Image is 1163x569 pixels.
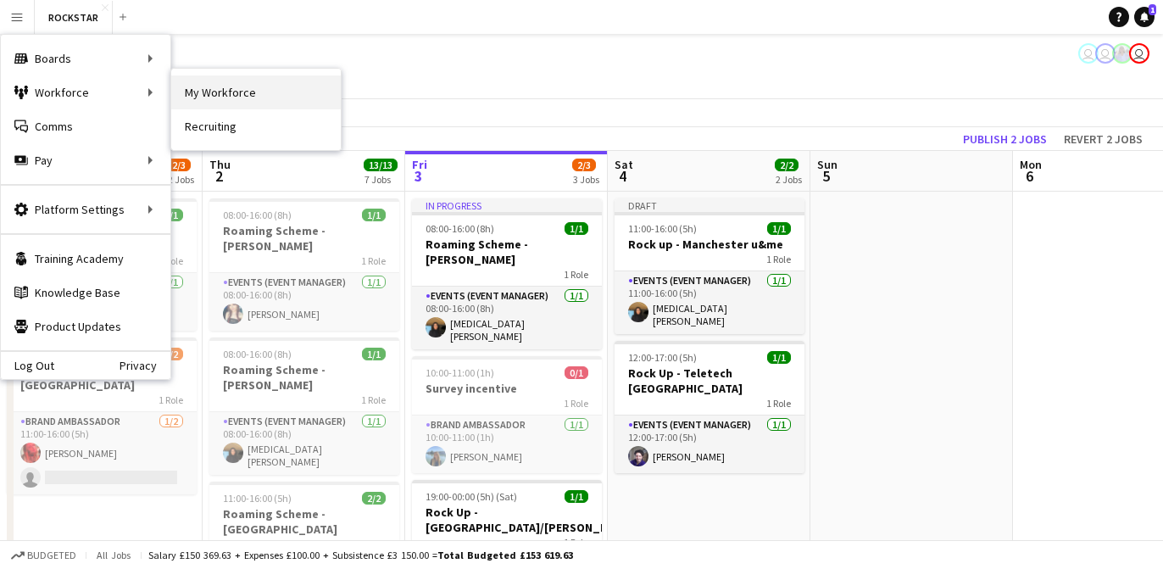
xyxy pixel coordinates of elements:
[564,536,588,549] span: 1 Role
[167,159,191,171] span: 2/3
[426,490,517,503] span: 19:00-00:00 (5h) (Sat)
[1112,43,1132,64] app-user-avatar: Lucy Hillier
[120,359,170,372] a: Privacy
[565,366,588,379] span: 0/1
[1,192,170,226] div: Platform Settings
[628,351,697,364] span: 12:00-17:00 (5h)
[171,75,341,109] a: My Workforce
[223,348,292,360] span: 08:00-16:00 (8h)
[207,166,231,186] span: 2
[1,143,170,177] div: Pay
[815,166,837,186] span: 5
[35,1,113,34] button: ROCKSTAR
[159,393,183,406] span: 1 Role
[437,549,573,561] span: Total Budgeted £153 619.63
[1057,128,1149,150] button: Revert 2 jobs
[412,505,602,535] h3: Rock Up - [GEOGRAPHIC_DATA]/[PERSON_NAME]
[209,337,399,475] app-job-card: 08:00-16:00 (8h)1/1Roaming Scheme - [PERSON_NAME]1 RoleEvents (Event Manager)1/108:00-16:00 (8h)[...
[209,198,399,331] app-job-card: 08:00-16:00 (8h)1/1Roaming Scheme - [PERSON_NAME]1 RoleEvents (Event Manager)1/108:00-16:00 (8h)[...
[1134,7,1155,27] a: 1
[148,549,573,561] div: Salary £150 369.63 + Expenses £100.00 + Subsistence £3 150.00 =
[1020,157,1042,172] span: Mon
[767,222,791,235] span: 1/1
[361,254,386,267] span: 1 Role
[565,222,588,235] span: 1/1
[615,237,804,252] h3: Rock up - Manchester u&me
[364,159,398,171] span: 13/13
[361,393,386,406] span: 1 Role
[565,490,588,503] span: 1/1
[564,268,588,281] span: 1 Role
[1,359,54,372] a: Log Out
[956,128,1054,150] button: Publish 2 jobs
[362,492,386,505] span: 2/2
[615,198,804,334] app-job-card: Draft11:00-16:00 (5h)1/1Rock up - Manchester u&me1 RoleEvents (Event Manager)1/111:00-16:00 (5h)[...
[209,223,399,254] h3: Roaming Scheme - [PERSON_NAME]
[426,222,494,235] span: 08:00-16:00 (8h)
[1,75,170,109] div: Workforce
[209,506,399,537] h3: Roaming Scheme - [GEOGRAPHIC_DATA]
[412,381,602,396] h3: Survey incentive
[573,173,599,186] div: 3 Jobs
[223,492,292,505] span: 11:00-16:00 (5h)
[1,42,170,75] div: Boards
[209,362,399,393] h3: Roaming Scheme - [PERSON_NAME]
[412,356,602,473] app-job-card: 10:00-11:00 (1h)0/1Survey incentive1 RoleBrand Ambassador1/110:00-11:00 (1h)[PERSON_NAME]
[564,397,588,410] span: 1 Role
[8,546,79,565] button: Budgeted
[409,166,427,186] span: 3
[426,366,494,379] span: 10:00-11:00 (1h)
[628,222,697,235] span: 11:00-16:00 (5h)
[412,287,602,349] app-card-role: Events (Event Manager)1/108:00-16:00 (8h)[MEDICAL_DATA][PERSON_NAME]
[615,157,633,172] span: Sat
[1149,4,1156,15] span: 1
[1,310,170,343] a: Product Updates
[27,549,76,561] span: Budgeted
[412,416,602,473] app-card-role: Brand Ambassador1/110:00-11:00 (1h)[PERSON_NAME]
[1129,43,1149,64] app-user-avatar: Ed Harvey
[615,198,804,212] div: Draft
[615,271,804,334] app-card-role: Events (Event Manager)1/111:00-16:00 (5h)[MEDICAL_DATA][PERSON_NAME]
[1017,166,1042,186] span: 6
[7,412,197,494] app-card-role: Brand Ambassador1/211:00-16:00 (5h)[PERSON_NAME]
[209,412,399,475] app-card-role: Events (Event Manager)1/108:00-16:00 (8h)[MEDICAL_DATA][PERSON_NAME]
[1,109,170,143] a: Comms
[168,173,194,186] div: 2 Jobs
[766,397,791,410] span: 1 Role
[817,157,837,172] span: Sun
[7,337,197,494] app-job-card: 11:00-16:00 (5h)1/2Roaming Scheme - [GEOGRAPHIC_DATA]1 RoleBrand Ambassador1/211:00-16:00 (5h)[PE...
[93,549,134,561] span: All jobs
[223,209,292,221] span: 08:00-16:00 (8h)
[1078,43,1099,64] app-user-avatar: Ed Harvey
[362,209,386,221] span: 1/1
[572,159,596,171] span: 2/3
[1,276,170,310] a: Knowledge Base
[361,538,386,550] span: 1 Role
[615,341,804,473] app-job-card: 12:00-17:00 (5h)1/1Rock Up - Teletech [GEOGRAPHIC_DATA]1 RoleEvents (Event Manager)1/112:00-17:00...
[412,198,602,349] app-job-card: In progress08:00-16:00 (8h)1/1Roaming Scheme - [PERSON_NAME]1 RoleEvents (Event Manager)1/108:00-...
[775,159,799,171] span: 2/2
[412,157,427,172] span: Fri
[362,348,386,360] span: 1/1
[1095,43,1116,64] app-user-avatar: Ed Harvey
[412,237,602,267] h3: Roaming Scheme - [PERSON_NAME]
[364,173,397,186] div: 7 Jobs
[612,166,633,186] span: 4
[209,273,399,331] app-card-role: Events (Event Manager)1/108:00-16:00 (8h)[PERSON_NAME]
[209,157,231,172] span: Thu
[767,351,791,364] span: 1/1
[171,109,341,143] a: Recruiting
[615,365,804,396] h3: Rock Up - Teletech [GEOGRAPHIC_DATA]
[1,242,170,276] a: Training Academy
[766,253,791,265] span: 1 Role
[776,173,802,186] div: 2 Jobs
[615,416,804,473] app-card-role: Events (Event Manager)1/112:00-17:00 (5h)[PERSON_NAME]
[412,198,602,212] div: In progress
